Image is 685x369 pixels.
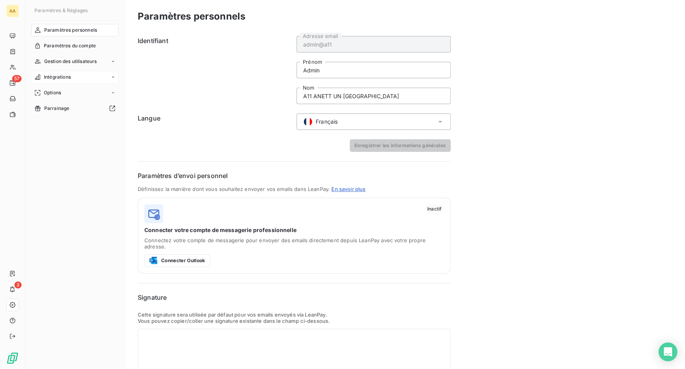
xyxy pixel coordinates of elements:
span: Inactif [425,204,444,214]
span: 57 [12,75,22,82]
span: Gestion des utilisateurs [44,58,97,65]
span: Paramètres personnels [44,27,97,34]
input: placeholder [297,62,451,78]
a: Parrainage [31,102,119,115]
a: En savoir plus [331,186,365,192]
a: Paramètres personnels [31,24,119,36]
span: Français [316,118,338,126]
span: Définissez la manière dont vous souhaitez envoyer vos emails dans LeanPay. [138,186,330,192]
a: Paramètres du compte [31,40,119,52]
a: Gestion des utilisateurs [31,55,119,68]
span: Paramètres & Réglages [34,7,88,13]
span: Connectez votre compte de messagerie pour envoyer des emails directement depuis LeanPay avec votr... [144,237,444,250]
p: Cette signature sera utilisée par défaut pour vos emails envoyés via LeanPay. [138,311,451,318]
p: Vous pouvez copier/coller une signature existante dans le champ ci-dessous. [138,318,451,324]
span: Intégrations [44,74,71,81]
h6: Paramètres d’envoi personnel [138,171,451,180]
a: 57 [6,77,18,89]
span: Parrainage [44,105,70,112]
input: placeholder [297,36,451,52]
span: Paramètres du compte [44,42,96,49]
input: placeholder [297,88,451,104]
span: 3 [14,281,22,288]
a: Intégrations [31,71,119,83]
button: Connecter Outlook [144,254,210,267]
img: logo [144,204,163,223]
div: Open Intercom Messenger [658,342,677,361]
img: Logo LeanPay [6,352,19,364]
div: AA [6,5,19,17]
h6: Langue [138,113,292,130]
button: Enregistrer les informations générales [350,139,451,152]
h6: Signature [138,293,451,302]
a: Options [31,86,119,99]
h3: Paramètres personnels [138,9,245,23]
h6: Identifiant [138,36,292,104]
span: Options [44,89,61,96]
span: Connecter votre compte de messagerie professionnelle [144,226,444,234]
